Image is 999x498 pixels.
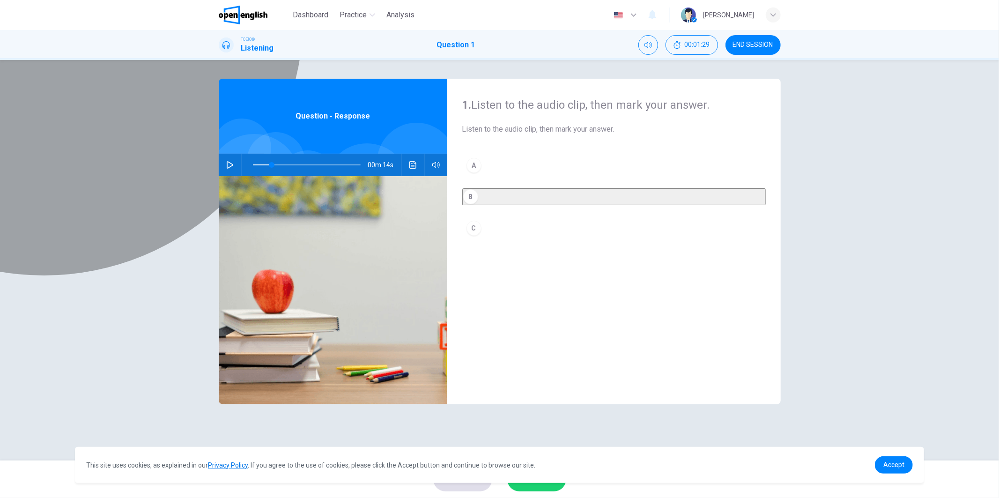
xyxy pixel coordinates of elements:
[208,461,248,469] a: Privacy Policy
[219,6,289,24] a: OpenEnglish logo
[368,154,401,176] span: 00m 14s
[883,461,904,468] span: Accept
[340,9,367,21] span: Practice
[462,98,472,111] strong: 1.
[466,221,481,236] div: C
[733,41,773,49] span: END SESSION
[666,35,718,55] button: 00:01:29
[86,461,535,469] span: This site uses cookies, as explained in our . If you agree to the use of cookies, please click th...
[463,189,478,204] div: B
[219,176,447,404] img: Question - Response
[462,154,766,177] button: A
[685,41,710,49] span: 00:01:29
[406,154,421,176] button: Click to see the audio transcription
[466,158,481,173] div: A
[241,36,255,43] span: TOEIC®
[219,6,268,24] img: OpenEnglish logo
[462,97,766,112] h4: Listen to the audio clip, then mark your answer.
[241,43,274,54] h1: Listening
[462,124,766,135] span: Listen to the audio clip, then mark your answer.
[336,7,379,23] button: Practice
[462,216,766,240] button: C
[296,111,370,122] span: Question - Response
[725,35,781,55] button: END SESSION
[386,9,414,21] span: Analysis
[703,9,755,21] div: [PERSON_NAME]
[383,7,418,23] button: Analysis
[75,447,924,483] div: cookieconsent
[437,39,475,51] h1: Question 1
[289,7,332,23] button: Dashboard
[638,35,658,55] div: Mute
[293,9,328,21] span: Dashboard
[666,35,718,55] div: Hide
[875,456,913,474] a: dismiss cookie message
[613,12,624,19] img: en
[681,7,696,22] img: Profile picture
[462,188,766,205] button: B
